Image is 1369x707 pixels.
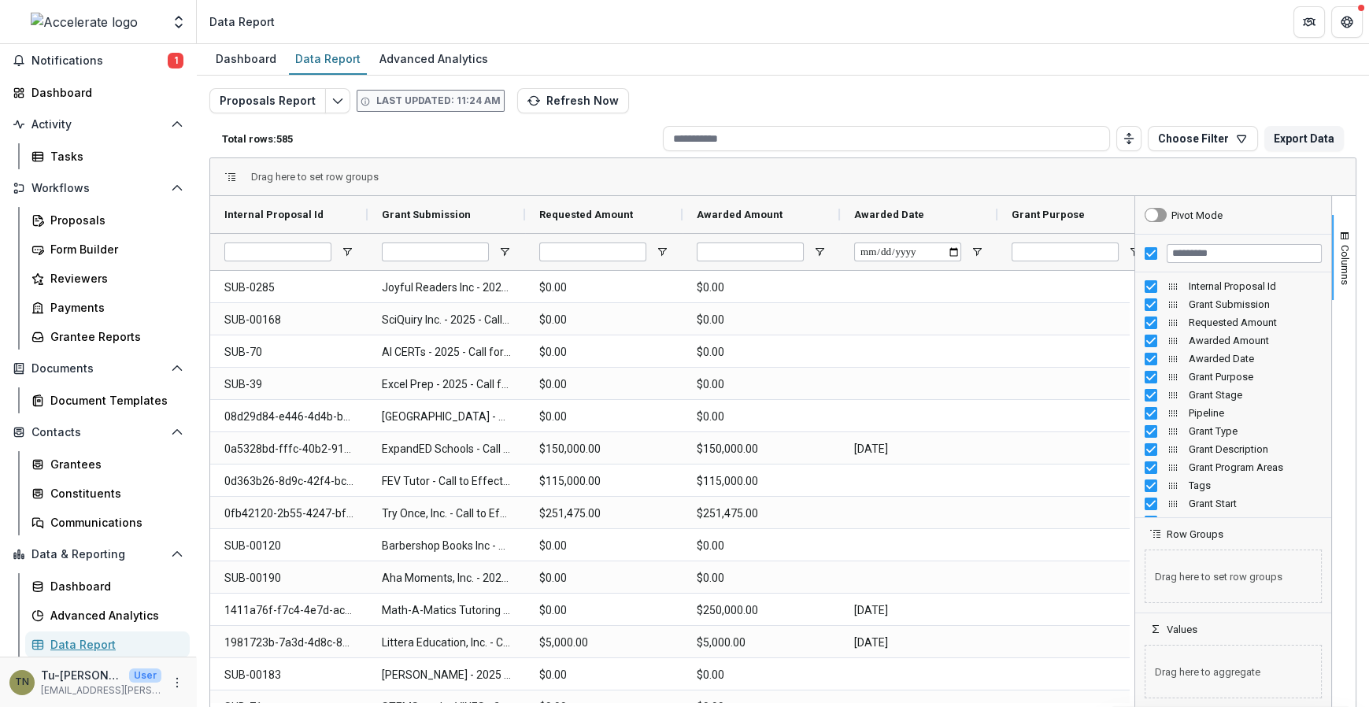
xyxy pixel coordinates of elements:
[209,44,283,75] a: Dashboard
[1135,386,1331,404] div: Grant Stage Column
[1264,126,1344,151] button: Export Data
[517,88,629,113] button: Refresh Now
[1135,440,1331,458] div: Grant Description Column
[1167,624,1197,635] span: Values
[6,542,190,567] button: Open Data & Reporting
[382,530,511,562] span: Barbershop Books Inc - 2025 - Call for Effective Technology Grant Application
[224,498,353,530] span: 0fb42120-2b55-4247-bfcf-544758438bd0
[224,209,324,220] span: Internal Proposal Id
[1189,316,1322,328] span: Requested Amount
[382,242,489,261] input: Grant Submission Filter Input
[1135,277,1331,295] div: Internal Proposal Id Column
[1167,528,1223,540] span: Row Groups
[539,659,668,691] span: $0.00
[854,433,983,465] span: [DATE]
[376,94,501,108] p: Last updated: 11:24 AM
[168,6,190,38] button: Open entity switcher
[1128,246,1141,258] button: Open Filter Menu
[224,401,353,433] span: 08d29d84-e446-4d4b-b82f-dfa8a6fab1d4
[25,143,190,169] a: Tasks
[209,13,275,30] div: Data Report
[1171,209,1223,221] div: Pivot Mode
[25,207,190,233] a: Proposals
[325,88,350,113] button: Edit selected report
[168,673,187,692] button: More
[697,304,826,336] span: $0.00
[697,659,826,691] span: $0.00
[50,212,177,228] div: Proposals
[854,209,924,220] span: Awarded Date
[382,368,511,401] span: Excel Prep - 2025 - Call for Effective Technology Grant Application
[289,44,367,75] a: Data Report
[1135,494,1331,513] div: Grant Start Column
[50,607,177,624] div: Advanced Analytics
[6,420,190,445] button: Open Contacts
[25,573,190,599] a: Dashboard
[697,401,826,433] span: $0.00
[25,324,190,350] a: Grantee Reports
[813,246,826,258] button: Open Filter Menu
[382,272,511,304] span: Joyful Readers Inc - 2025 - Community of Practice form
[222,133,657,145] p: Total rows: 585
[1339,245,1351,285] span: Columns
[15,677,29,687] div: Tu-Quyen Nguyen
[41,667,123,683] p: Tu-[PERSON_NAME]
[1189,280,1322,292] span: Internal Proposal Id
[224,336,353,368] span: SUB-70
[224,368,353,401] span: SUB-39
[224,530,353,562] span: SUB-00120
[1189,335,1322,346] span: Awarded Amount
[31,362,165,376] span: Documents
[31,54,168,68] span: Notifications
[224,465,353,498] span: 0d363b26-8d9c-42f4-bcc1-c1c8a43eea24
[382,336,511,368] span: AI CERTs - 2025 - Call for Effective Technology Grant Application
[209,88,326,113] button: Proposals Report
[25,265,190,291] a: Reviewers
[971,246,983,258] button: Open Filter Menu
[382,562,511,594] span: Aha Moments, Inc. - 2025 - Call for Effective Technology Grant Application
[25,602,190,628] a: Advanced Analytics
[697,627,826,659] span: $5,000.00
[854,594,983,627] span: [DATE]
[341,246,353,258] button: Open Filter Menu
[50,456,177,472] div: Grantees
[31,548,165,561] span: Data & Reporting
[31,118,165,131] span: Activity
[382,433,511,465] span: ExpandED Schools - Call to Effective Action - 1
[1189,353,1322,365] span: Awarded Date
[1135,513,1331,531] div: Grant End Column
[50,299,177,316] div: Payments
[539,304,668,336] span: $0.00
[697,433,826,465] span: $150,000.00
[1189,461,1322,473] span: Grant Program Areas
[224,594,353,627] span: 1411a76f-f7c4-4e7d-aca4-56f6ba90873f
[539,209,633,220] span: Requested Amount
[1135,458,1331,476] div: Grant Program Areas Column
[854,627,983,659] span: [DATE]
[224,627,353,659] span: 1981723b-7a3d-4d8c-8437-998ed1ad2775
[224,272,353,304] span: SUB-0285
[224,562,353,594] span: SUB-00190
[1135,295,1331,313] div: Grant Submission Column
[25,480,190,506] a: Constituents
[224,242,331,261] input: Internal Proposal Id Filter Input
[1189,425,1322,437] span: Grant Type
[539,336,668,368] span: $0.00
[25,294,190,320] a: Payments
[697,594,826,627] span: $250,000.00
[50,514,177,531] div: Communications
[25,451,190,477] a: Grantees
[129,668,161,683] p: User
[1331,6,1363,38] button: Get Help
[6,80,190,105] a: Dashboard
[382,304,511,336] span: SciQuiry Inc. - 2025 - Call for Effective Technology Grant Application
[539,242,646,261] input: Requested Amount Filter Input
[382,465,511,498] span: FEV Tutor - Call to Effective Action - 1
[209,47,283,70] div: Dashboard
[382,209,471,220] span: Grant Submission
[1293,6,1325,38] button: Partners
[697,242,804,261] input: Awarded Amount Filter Input
[697,368,826,401] span: $0.00
[224,433,353,465] span: 0a5328bd-fffc-40b2-913d-0aef3525cd7a
[251,171,379,183] div: Row Groups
